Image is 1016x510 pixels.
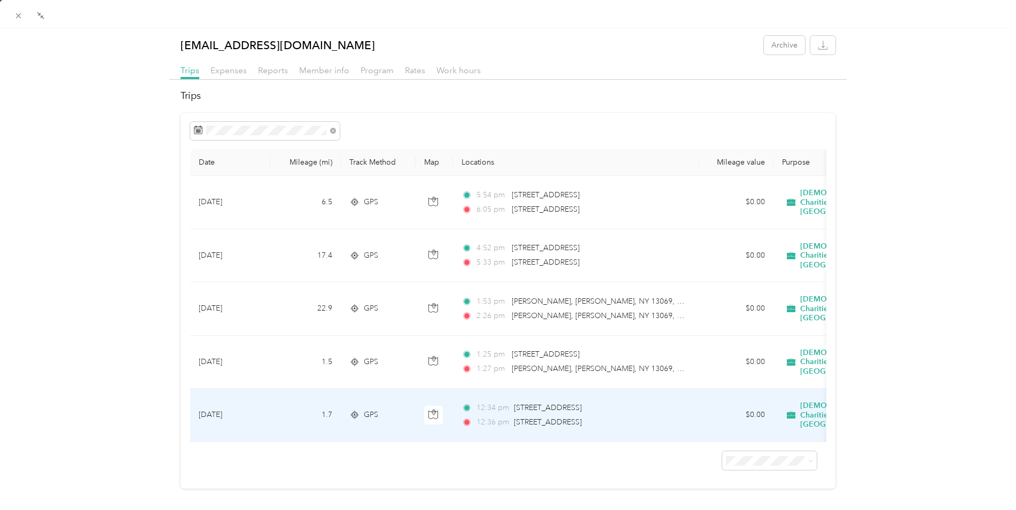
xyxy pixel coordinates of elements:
th: Date [190,149,270,176]
td: $0.00 [699,229,773,283]
th: Locations [453,149,699,176]
span: Work hours [436,65,481,75]
th: Track Method [341,149,416,176]
span: 5:33 pm [476,257,507,268]
td: $0.00 [699,336,773,389]
span: [STREET_ADDRESS] [512,205,580,214]
span: [PERSON_NAME], [PERSON_NAME], NY 13069, [GEOGRAPHIC_DATA] [512,364,754,373]
td: [DATE] [190,282,270,336]
th: Map [416,149,453,176]
span: GPS [364,196,378,208]
span: 1:25 pm [476,349,507,360]
td: $0.00 [699,282,773,336]
span: [STREET_ADDRESS] [514,403,582,412]
th: Mileage (mi) [270,149,341,176]
button: Archive [764,36,805,55]
span: [DEMOGRAPHIC_DATA] Charities of [GEOGRAPHIC_DATA] [800,295,900,323]
span: [DEMOGRAPHIC_DATA] Charities of [GEOGRAPHIC_DATA] [800,401,900,429]
span: [PERSON_NAME], [PERSON_NAME], NY 13069, [GEOGRAPHIC_DATA] [512,311,754,320]
p: [EMAIL_ADDRESS][DOMAIN_NAME] [181,36,375,55]
span: 1:53 pm [476,296,507,307]
th: Purpose [773,149,923,176]
span: 12:34 pm [476,402,509,414]
span: [PERSON_NAME], [PERSON_NAME], NY 13069, [GEOGRAPHIC_DATA] [512,297,754,306]
span: [DEMOGRAPHIC_DATA] Charities of [GEOGRAPHIC_DATA] [800,348,900,376]
span: [STREET_ADDRESS] [512,350,580,359]
span: GPS [364,356,378,368]
span: Member info [299,65,349,75]
span: 1:27 pm [476,363,507,375]
td: 1.5 [270,336,341,389]
span: [STREET_ADDRESS] [512,243,580,252]
iframe: Everlance-gr Chat Button Frame [956,450,1016,510]
span: [STREET_ADDRESS] [512,190,580,199]
td: 1.7 [270,389,341,442]
span: GPS [364,303,378,314]
span: [STREET_ADDRESS] [514,418,582,427]
td: 17.4 [270,229,341,283]
td: 22.9 [270,282,341,336]
td: [DATE] [190,336,270,389]
span: Reports [258,65,288,75]
span: Program [361,65,394,75]
span: 12:36 pm [476,416,509,428]
span: 2:26 pm [476,310,507,322]
span: Rates [405,65,425,75]
td: [DATE] [190,229,270,283]
span: [STREET_ADDRESS] [512,258,580,267]
td: [DATE] [190,176,270,229]
span: Expenses [210,65,247,75]
span: 5:54 pm [476,189,507,201]
span: 6:05 pm [476,204,507,215]
span: GPS [364,409,378,421]
span: Trips [181,65,199,75]
td: $0.00 [699,389,773,442]
span: [DEMOGRAPHIC_DATA] Charities of [GEOGRAPHIC_DATA] [800,188,900,217]
td: 6.5 [270,176,341,229]
td: [DATE] [190,389,270,442]
span: GPS [364,250,378,261]
span: 4:52 pm [476,242,507,254]
span: [DEMOGRAPHIC_DATA] Charities of [GEOGRAPHIC_DATA] [800,242,900,270]
td: $0.00 [699,176,773,229]
h2: Trips [181,89,835,103]
th: Mileage value [699,149,773,176]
